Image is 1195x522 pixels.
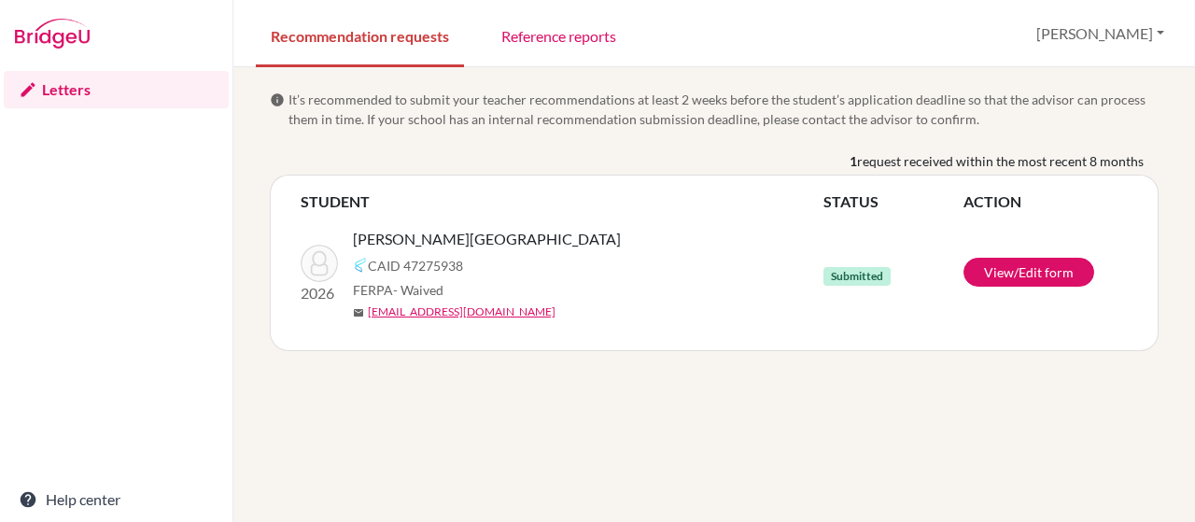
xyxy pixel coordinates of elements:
[353,258,368,273] img: Common App logo
[857,151,1144,171] span: request received within the most recent 8 months
[850,151,857,171] b: 1
[1028,16,1173,51] button: [PERSON_NAME]
[353,280,443,300] span: FERPA
[288,90,1159,129] span: It’s recommended to submit your teacher recommendations at least 2 weeks before the student’s app...
[963,190,1128,213] th: ACTION
[4,481,229,518] a: Help center
[368,256,463,275] span: CAID 47275938
[4,71,229,108] a: Letters
[301,190,823,213] th: STUDENT
[301,282,338,304] p: 2026
[823,267,891,286] span: Submitted
[15,19,90,49] img: Bridge-U
[270,92,285,107] span: info
[486,3,631,67] a: Reference reports
[393,282,443,298] span: - Waived
[823,190,963,213] th: STATUS
[301,245,338,282] img: Stojadinovic, Eo
[368,303,555,320] a: [EMAIL_ADDRESS][DOMAIN_NAME]
[353,307,364,318] span: mail
[353,228,621,250] span: [PERSON_NAME][GEOGRAPHIC_DATA]
[963,258,1094,287] a: View/Edit form
[256,3,464,67] a: Recommendation requests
